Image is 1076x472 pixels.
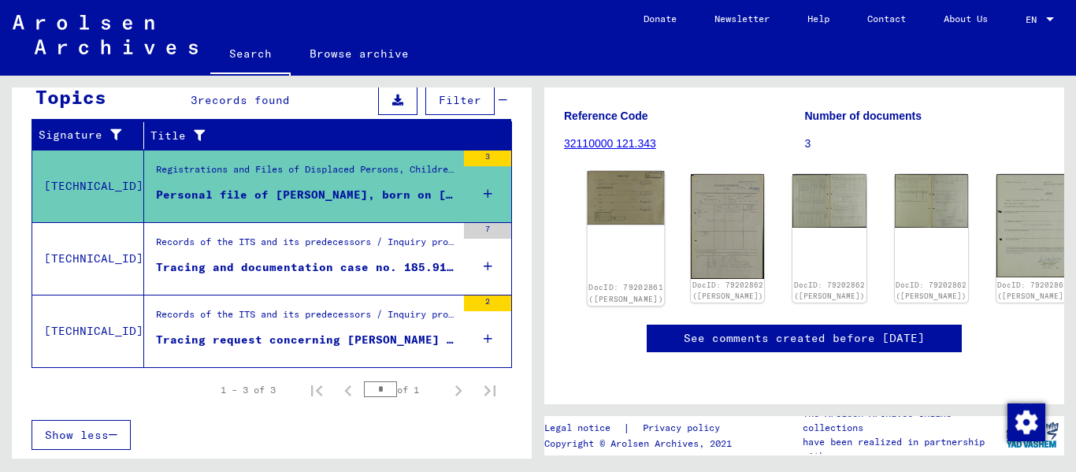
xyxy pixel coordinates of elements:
img: Change consent [1007,403,1045,441]
img: 003.jpg [895,174,968,228]
td: [TECHNICAL_ID] [32,295,144,367]
a: 32110000 121.343 [564,137,656,150]
b: Number of documents [805,110,922,122]
a: Browse archive [291,35,428,72]
button: Next page [443,374,474,406]
a: Search [210,35,291,76]
div: Signature [39,123,147,148]
div: | [544,420,739,437]
img: 001.jpg [691,174,764,278]
img: 001.jpg [996,174,1070,277]
a: See comments created before [DATE] [684,330,925,347]
img: 001.jpg [588,171,665,225]
div: Signature [39,127,132,143]
button: Show less [32,420,131,450]
span: EN [1026,14,1043,25]
span: Filter [439,93,481,107]
b: Reference Code [564,110,648,122]
div: Records of the ITS and its predecessors / Inquiry processing / ITS case files as of 1947 / Deposi... [156,307,456,329]
div: Tracing request concerning [PERSON_NAME] [DATE] [156,332,456,348]
div: of 1 [364,382,443,397]
p: Copyright © Arolsen Archives, 2021 [544,437,739,451]
p: have been realized in partnership with [803,435,1000,463]
a: Privacy policy [630,420,739,437]
div: Tracing and documentation case no. 185.913 for [PERSON_NAME] born [DEMOGRAPHIC_DATA] [156,259,456,276]
div: Personal file of [PERSON_NAME], born on [DEMOGRAPHIC_DATA], born in [GEOGRAPHIC_DATA] [156,187,456,203]
button: First page [301,374,332,406]
a: DocID: 79202862 ([PERSON_NAME]) [692,281,763,300]
img: yv_logo.png [1003,415,1062,455]
button: Last page [474,374,506,406]
a: DocID: 79202861 ([PERSON_NAME]) [588,283,663,303]
div: Title [150,128,480,144]
img: Arolsen_neg.svg [13,15,198,54]
div: Registrations and Files of Displaced Persons, Children and Missing Persons / Relief Programs of V... [156,162,456,184]
div: 1 – 3 of 3 [221,383,276,397]
div: Title [150,123,496,148]
a: DocID: 79202862 ([PERSON_NAME]) [896,281,967,300]
div: Records of the ITS and its predecessors / Inquiry processing / ITS case files as of 1947 / Reposi... [156,235,456,257]
a: DocID: 79202863 ([PERSON_NAME]) [997,281,1068,300]
p: 3 [805,136,1045,152]
a: DocID: 79202862 ([PERSON_NAME]) [794,281,865,300]
span: Show less [45,428,109,442]
img: 002.jpg [792,174,866,228]
p: The Arolsen Archives online collections [803,407,1000,435]
button: Filter [425,85,495,115]
button: Previous page [332,374,364,406]
a: Legal notice [544,420,623,437]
